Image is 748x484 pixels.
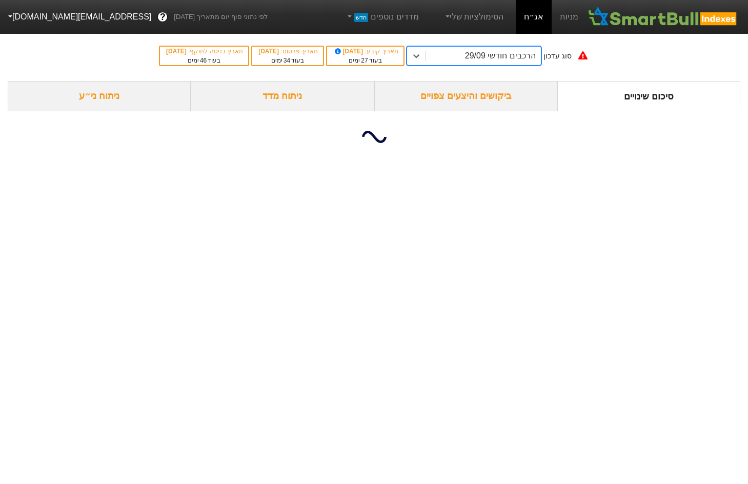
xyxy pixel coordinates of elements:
div: תאריך קובע : [332,47,398,56]
span: לפי נתוני סוף יום מתאריך [DATE] [174,12,268,22]
span: 27 [361,57,368,64]
div: ניתוח מדד [191,81,374,111]
div: תאריך פרסום : [257,47,318,56]
div: הרכבים חודשי 29/09 [465,50,536,62]
div: בעוד ימים [257,56,318,65]
a: מדדים נוספיםחדש [341,7,423,27]
span: חדש [354,13,368,22]
div: סוג עדכון [543,51,572,62]
a: הסימולציות שלי [439,7,508,27]
div: בעוד ימים [332,56,398,65]
div: בעוד ימים [165,56,243,65]
span: [DATE] [166,48,188,55]
span: [DATE] [258,48,280,55]
span: [DATE] [333,48,365,55]
img: loading... [362,125,387,149]
div: תאריך כניסה לתוקף : [165,47,243,56]
div: ניתוח ני״ע [8,81,191,111]
span: ? [160,10,166,24]
img: SmartBull [587,7,740,27]
span: 46 [200,57,207,64]
span: 34 [284,57,290,64]
div: ביקושים והיצעים צפויים [374,81,557,111]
